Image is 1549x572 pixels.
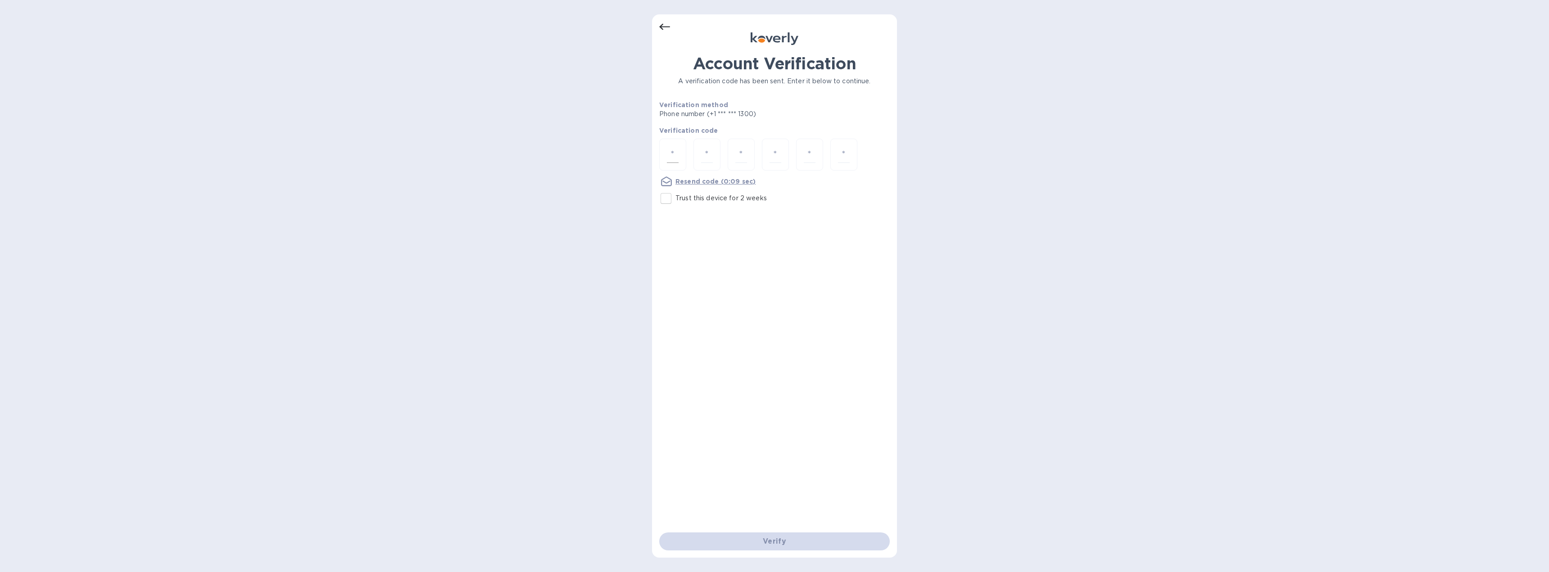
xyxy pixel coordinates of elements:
u: Resend code (0:09 sec) [675,178,756,185]
h1: Account Verification [659,54,890,73]
p: Phone number (+1 *** *** 1300) [659,109,825,119]
p: Verification code [659,126,890,135]
p: A verification code has been sent. Enter it below to continue. [659,77,890,86]
b: Verification method [659,101,728,108]
p: Trust this device for 2 weeks [675,194,767,203]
